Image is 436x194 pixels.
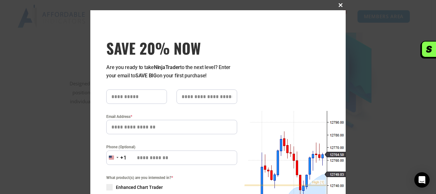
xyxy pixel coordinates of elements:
div: Open Intercom Messenger [414,172,430,188]
label: Enhanced Chart Trader [106,184,237,190]
span: SAVE 20% NOW [106,39,237,57]
strong: SAVE BIG [135,73,157,79]
p: Are you ready to take to the next level? Enter your email to on your first purchase! [106,63,237,80]
span: Enhanced Chart Trader [116,184,163,190]
label: Phone (Optional) [106,144,237,150]
div: +1 [120,154,127,162]
button: Selected country [106,151,127,165]
strong: NinjaTrader [154,64,180,70]
span: What product(s) are you interested in? [106,175,237,181]
label: Email Address [106,113,237,120]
